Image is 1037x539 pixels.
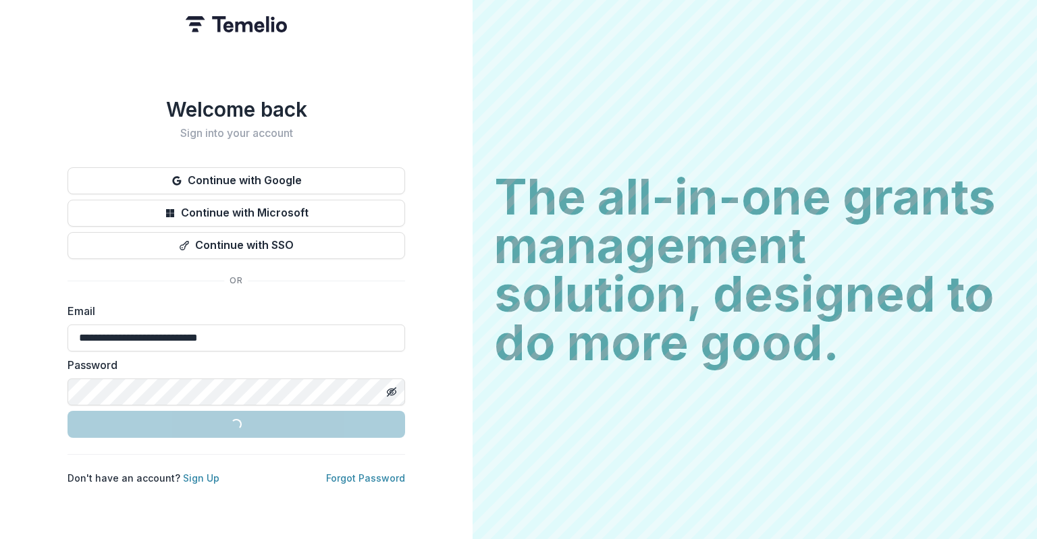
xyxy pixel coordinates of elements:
[68,303,397,319] label: Email
[68,97,405,121] h1: Welcome back
[186,16,287,32] img: Temelio
[183,472,219,484] a: Sign Up
[68,232,405,259] button: Continue with SSO
[381,381,402,403] button: Toggle password visibility
[68,127,405,140] h2: Sign into your account
[68,200,405,227] button: Continue with Microsoft
[326,472,405,484] a: Forgot Password
[68,357,397,373] label: Password
[68,167,405,194] button: Continue with Google
[68,471,219,485] p: Don't have an account?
